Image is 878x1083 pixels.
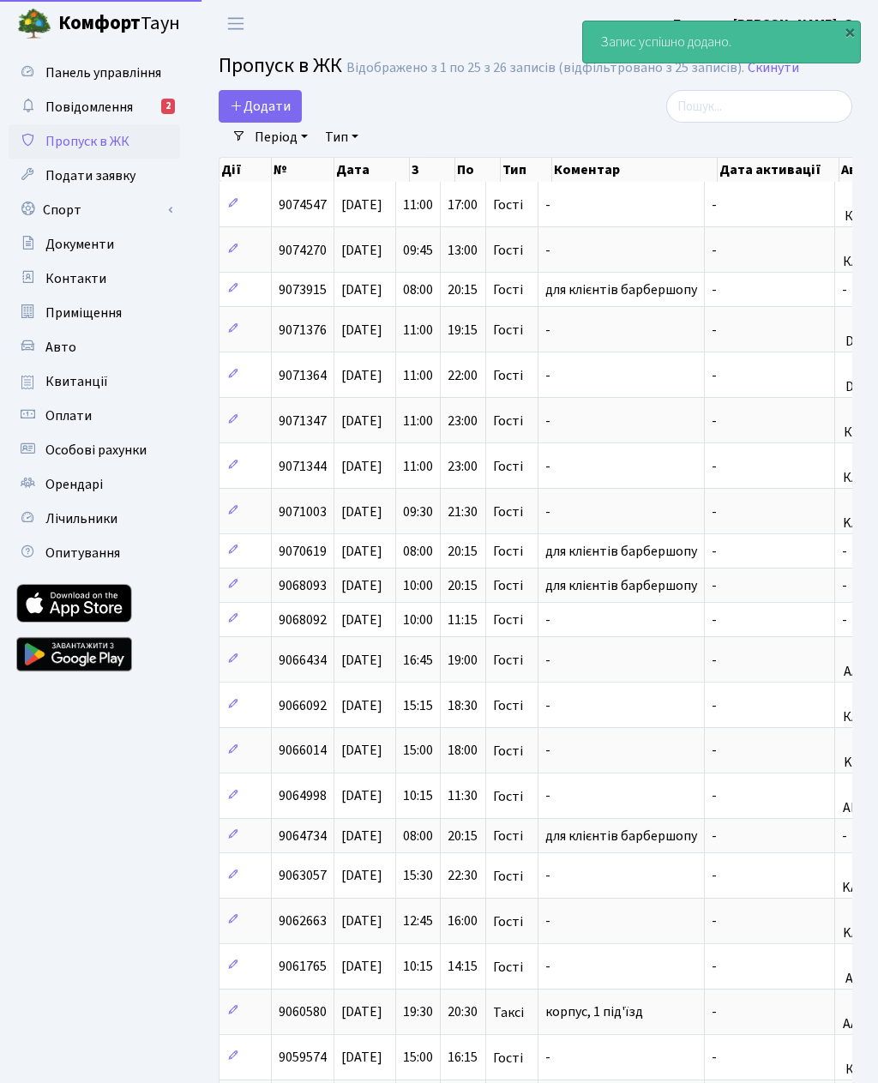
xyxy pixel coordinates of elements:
span: [DATE] [341,412,382,430]
span: 20:15 [448,542,478,561]
span: 15:00 [403,1049,433,1068]
span: [DATE] [341,280,382,299]
span: - [545,241,550,260]
span: 11:00 [403,366,433,385]
span: - [712,457,717,476]
span: 19:15 [448,321,478,340]
span: 9070619 [279,542,327,561]
span: 9063057 [279,867,327,886]
span: Таун [58,9,180,39]
span: - [842,827,847,845]
span: 23:00 [448,457,478,476]
span: 9071347 [279,412,327,430]
span: Панель управління [45,63,161,82]
span: 14:15 [448,958,478,977]
th: Коментар [552,158,718,182]
span: 08:00 [403,827,433,845]
span: 13:00 [448,241,478,260]
span: [DATE] [341,867,382,886]
span: - [712,827,717,845]
span: 08:00 [403,542,433,561]
span: Гості [493,323,523,337]
a: Особові рахунки [9,433,180,467]
span: 11:00 [403,321,433,340]
span: 08:00 [403,280,433,299]
a: Спорт [9,193,180,227]
span: Гості [493,613,523,627]
span: [DATE] [341,1003,382,1022]
span: [DATE] [341,542,382,561]
a: Скинути [748,60,799,76]
span: 10:15 [403,787,433,806]
span: - [712,1003,717,1022]
img: logo.png [17,7,51,41]
span: Подати заявку [45,166,135,185]
span: - [545,867,550,886]
a: Документи [9,227,180,262]
span: 16:45 [403,651,433,670]
span: 9062663 [279,912,327,931]
span: Гості [493,915,523,929]
span: - [545,696,550,715]
span: Гості [493,829,523,843]
span: - [712,867,717,886]
span: Гості [493,369,523,382]
a: Подати заявку [9,159,180,193]
span: 18:00 [448,742,478,761]
span: для клієнтів барбершопу [545,542,697,561]
span: Повідомлення [45,98,133,117]
span: Оплати [45,406,92,425]
span: 20:15 [448,280,478,299]
th: Тип [501,158,552,182]
span: - [712,1049,717,1068]
span: [DATE] [341,742,382,761]
span: Гості [493,744,523,758]
span: - [842,576,847,595]
a: Орендарі [9,467,180,502]
span: - [712,241,717,260]
span: 17:00 [448,196,478,214]
span: [DATE] [341,958,382,977]
span: корпус, 1 під'їзд [545,1003,643,1022]
b: Комфорт [58,9,141,37]
span: 9071003 [279,502,327,521]
span: 9074547 [279,196,327,214]
span: Гості [493,545,523,558]
span: 09:45 [403,241,433,260]
span: - [712,742,717,761]
span: 23:00 [448,412,478,430]
span: 9071376 [279,321,327,340]
a: Панель управління [9,56,180,90]
span: - [545,651,550,670]
button: Переключити навігацію [214,9,257,38]
span: Гості [493,653,523,667]
span: Документи [45,235,114,254]
span: 22:30 [448,867,478,886]
span: [DATE] [341,457,382,476]
span: 19:30 [403,1003,433,1022]
span: 15:15 [403,696,433,715]
span: Орендарі [45,475,103,494]
a: Повідомлення2 [9,90,180,124]
span: 10:15 [403,958,433,977]
a: Додати [219,90,302,123]
span: Гості [493,869,523,883]
span: 9068093 [279,576,327,595]
span: для клієнтів барбершопу [545,827,697,845]
span: - [842,280,847,299]
span: - [712,542,717,561]
span: 11:00 [403,196,433,214]
a: Період [248,123,315,152]
span: - [712,787,717,806]
span: - [545,787,550,806]
span: Гості [493,414,523,428]
span: Лічильники [45,509,117,528]
span: Гості [493,505,523,519]
span: - [712,958,717,977]
span: 20:15 [448,827,478,845]
span: - [545,742,550,761]
span: 19:00 [448,651,478,670]
span: - [545,912,550,931]
a: Опитування [9,536,180,570]
th: По [455,158,501,182]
